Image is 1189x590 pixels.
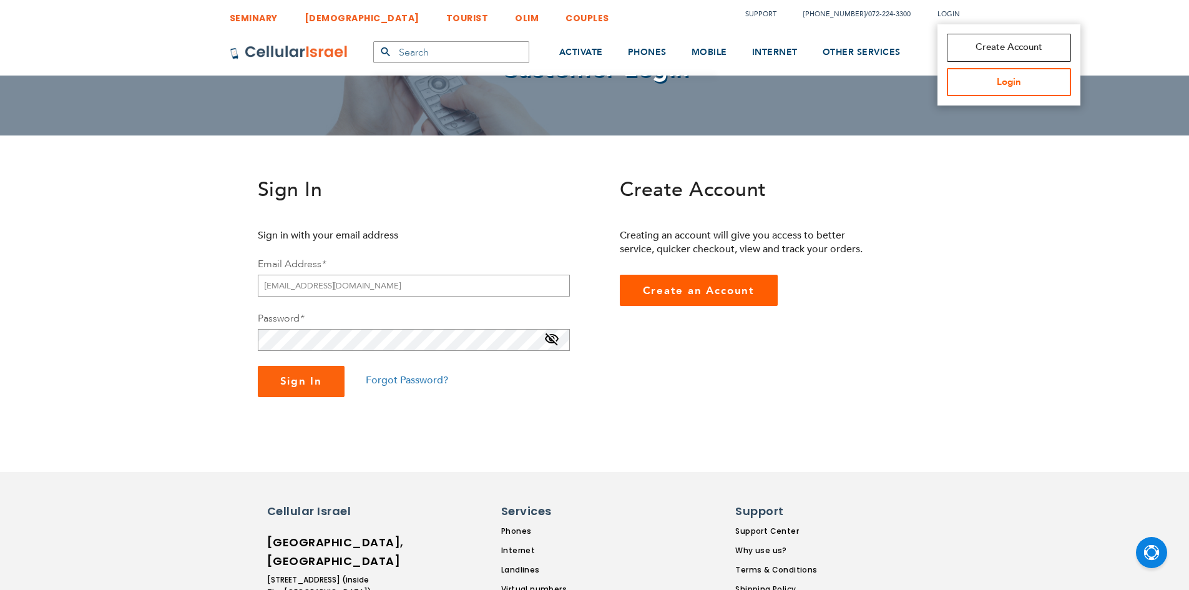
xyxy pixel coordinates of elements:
span: Login [937,9,960,19]
a: COUPLES [565,3,609,26]
a: Why use us? [735,545,817,556]
span: OTHER SERVICES [823,46,901,58]
a: 072-224-3300 [868,9,911,19]
a: OTHER SERVICES [823,29,901,76]
a: OLIM [515,3,539,26]
span: MOBILE [692,46,727,58]
a: ACTIVATE [559,29,603,76]
button: Sign In [258,366,345,397]
a: Terms & Conditions [735,564,817,576]
li: / [791,5,911,23]
input: Email [258,275,570,297]
a: PHONES [628,29,667,76]
h6: Services [501,503,607,519]
a: [DEMOGRAPHIC_DATA] [305,3,419,26]
a: TOURIST [446,3,489,26]
p: Sign in with your email address [258,229,511,242]
a: MOBILE [692,29,727,76]
a: Support [745,9,776,19]
a: Support Center [735,526,817,537]
a: Login [947,68,1071,96]
h6: Support [735,503,810,519]
h6: Cellular Israel [267,503,373,519]
h6: [GEOGRAPHIC_DATA], [GEOGRAPHIC_DATA] [267,533,373,571]
p: Creating an account will give you access to better service, quicker checkout, view and track your... [620,229,873,256]
a: Create Account [947,34,1071,62]
span: INTERNET [752,46,798,58]
a: SEMINARY [230,3,278,26]
span: PHONES [628,46,667,58]
img: Cellular Israel Logo [230,45,348,60]
a: Internet [501,545,615,556]
a: INTERNET [752,29,798,76]
a: Landlines [501,564,615,576]
a: [PHONE_NUMBER] [803,9,866,19]
a: Forgot Password? [366,373,448,387]
span: Sign In [280,374,323,388]
a: Phones [501,526,615,537]
input: Search [373,41,529,63]
span: Create an Account [643,283,755,298]
label: Password [258,312,304,325]
a: Create an Account [620,275,778,306]
label: Email Address [258,257,326,271]
span: ACTIVATE [559,46,603,58]
span: Sign In [258,176,323,204]
span: Create Account [620,176,766,204]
